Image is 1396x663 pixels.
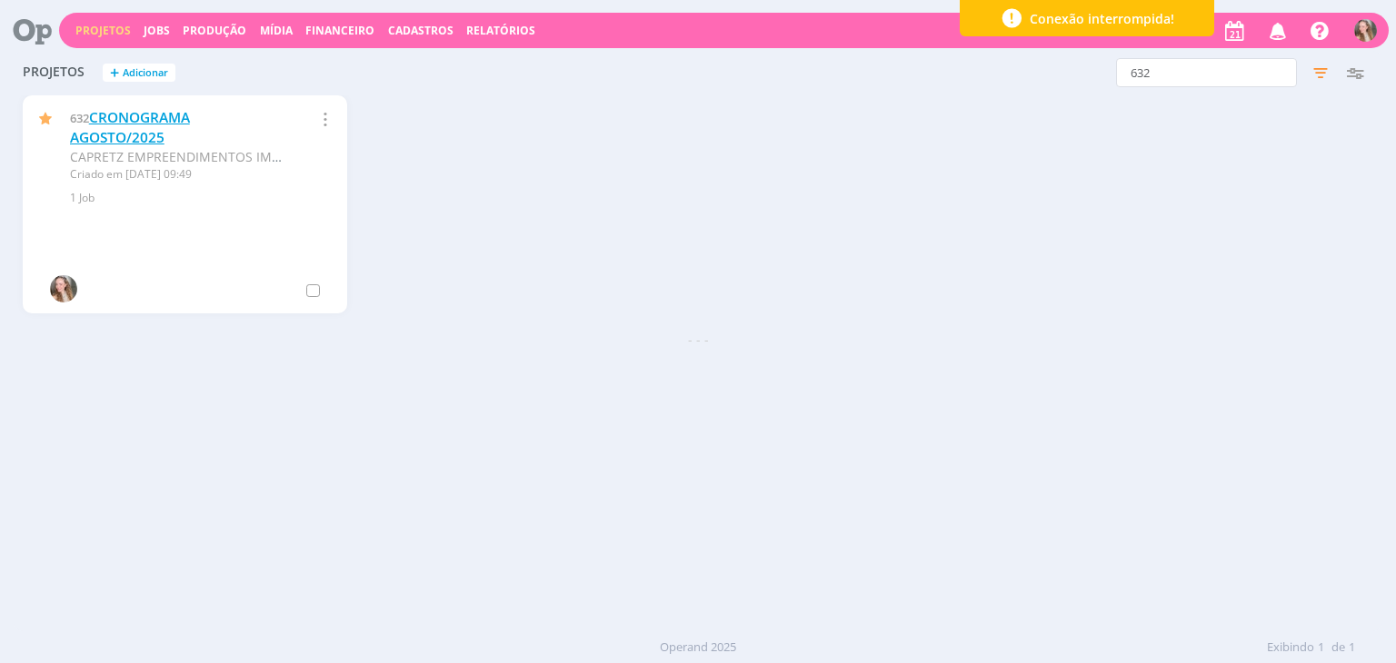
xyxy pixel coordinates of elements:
[1331,638,1345,657] span: de
[123,67,168,79] span: Adicionar
[388,23,454,38] span: Cadastros
[144,23,170,38] a: Jobs
[1116,58,1297,87] input: Busca
[70,24,136,38] button: Projetos
[138,24,175,38] button: Jobs
[103,64,175,83] button: +Adicionar
[461,24,541,38] button: Relatórios
[70,148,375,165] span: CAPRETZ EMPREENDIMENTOS IMOBILIARIOS LTDA
[70,190,325,206] div: 1 Job
[70,166,284,183] div: Criado em [DATE] 09:49
[70,108,190,147] a: CRONOGRAMA AGOSTO/2025
[260,23,293,38] a: Mídia
[1354,19,1377,42] img: G
[254,24,298,38] button: Mídia
[1267,638,1314,657] span: Exibindo
[14,330,1381,349] div: - - -
[75,23,131,38] a: Projetos
[466,23,535,38] a: Relatórios
[177,24,252,38] button: Produção
[1318,638,1324,657] span: 1
[110,64,119,83] span: +
[50,275,77,302] img: G
[183,23,246,38] a: Produção
[1030,9,1174,28] span: Conexão interrompida!
[1353,15,1378,46] button: G
[383,24,459,38] button: Cadastros
[300,24,380,38] button: Financeiro
[1349,638,1355,657] span: 1
[70,110,89,126] span: 632
[23,64,85,80] span: Projetos
[305,23,374,38] a: Financeiro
